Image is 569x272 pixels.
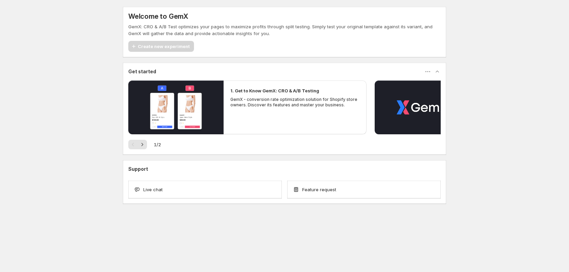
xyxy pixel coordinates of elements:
span: Feature request [302,186,336,193]
span: Live chat [143,186,163,193]
h2: 1. Get to Know GemX: CRO & A/B Testing [230,87,319,94]
span: 1 / 2 [154,141,161,148]
p: GemX: CRO & A/B Test optimizes your pages to maximize profits through split testing. Simply test ... [128,23,441,37]
p: GemX - conversion rate optimization solution for Shopify store owners. Discover its features and ... [230,97,360,108]
h5: Welcome to GemX [128,12,188,20]
h3: Get started [128,68,156,75]
h3: Support [128,166,148,172]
